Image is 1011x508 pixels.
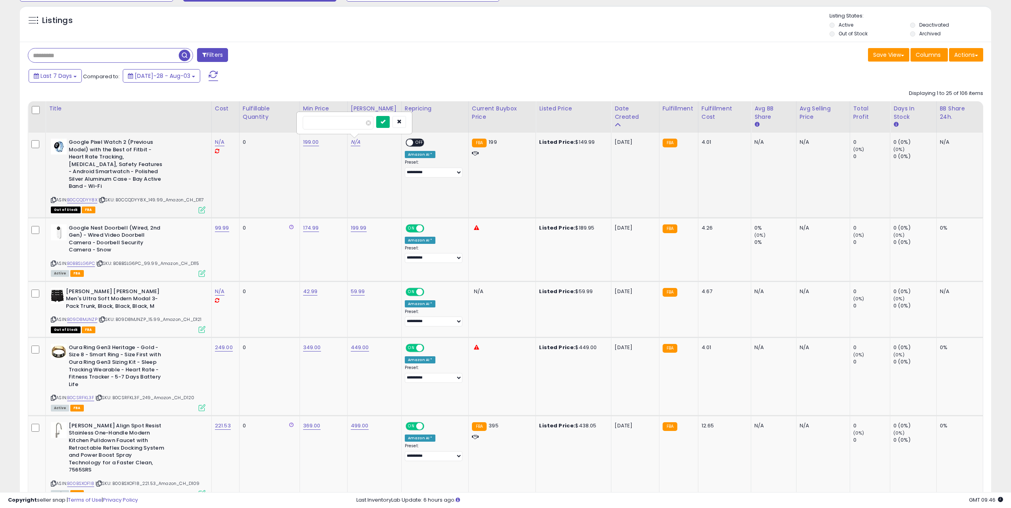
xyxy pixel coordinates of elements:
[303,288,318,296] a: 42.99
[406,423,416,430] span: ON
[853,232,864,238] small: (0%)
[893,146,905,153] small: (0%)
[702,224,745,232] div: 4.26
[405,356,436,363] div: Amazon AI *
[215,104,236,113] div: Cost
[215,224,229,232] a: 99.99
[423,225,436,232] span: OFF
[853,146,864,153] small: (0%)
[215,138,224,146] a: N/A
[405,309,462,327] div: Preset:
[8,496,37,504] strong: Copyright
[41,72,72,80] span: Last 7 Days
[853,344,890,351] div: 0
[754,139,790,146] div: N/A
[702,104,748,121] div: Fulfillment Cost
[356,496,1003,504] div: Last InventoryLab Update: 6 hours ago.
[940,139,977,146] div: N/A
[243,344,294,351] div: 0
[489,422,498,429] span: 395
[406,288,416,295] span: ON
[615,224,646,232] div: [DATE]
[754,104,793,121] div: Avg BB Share
[82,326,95,333] span: FBA
[423,288,436,295] span: OFF
[702,344,745,351] div: 4.01
[919,21,949,28] label: Deactivated
[406,344,416,351] span: ON
[51,288,64,304] img: 31S3pXbZzqL._SL40_.jpg
[663,224,677,233] small: FBA
[539,288,605,295] div: $59.99
[66,288,162,312] b: [PERSON_NAME] [PERSON_NAME] Men's Ultra Soft Modern Modal 3-Pack Trunk, Black, Black, Black, M
[303,138,319,146] a: 199.00
[893,302,936,309] div: 0 (0%)
[893,139,936,146] div: 0 (0%)
[68,496,102,504] a: Terms of Use
[853,288,890,295] div: 0
[472,139,487,147] small: FBA
[51,207,81,213] span: All listings that are currently out of stock and unavailable for purchase on Amazon
[69,344,165,390] b: Oura Ring Gen3 Heritage - Gold - Size 8 - Smart Ring - Size First with Oura Ring Gen3 Sizing Kit ...
[243,422,294,429] div: 0
[868,48,909,62] button: Save View
[615,139,646,146] div: [DATE]
[893,121,898,128] small: Days In Stock.
[405,237,436,244] div: Amazon AI *
[615,104,655,121] div: Date Created
[405,365,462,383] div: Preset:
[893,430,905,436] small: (0%)
[615,422,646,429] div: [DATE]
[70,405,84,411] span: FBA
[539,104,608,113] div: Listed Price
[754,239,796,246] div: 0%
[67,260,95,267] a: B0BBSLG6PC
[853,139,890,146] div: 0
[754,422,790,429] div: N/A
[406,225,416,232] span: ON
[351,104,398,113] div: [PERSON_NAME]
[853,239,890,246] div: 0
[95,394,194,401] span: | SKU: B0CSRFKL3F_249_Amazon_CH_D120
[539,344,605,351] div: $449.00
[69,224,165,256] b: Google Nest Doorbell (Wired, 2nd Gen) - Wired Video Doorbell Camera - Doorbell Security Camera - ...
[472,422,487,431] small: FBA
[539,139,605,146] div: $149.99
[754,344,790,351] div: N/A
[215,344,233,352] a: 249.00
[215,422,231,430] a: 221.53
[69,422,165,476] b: [PERSON_NAME] Align Spot Resist Stainless One-Handle Modern Kitchen Pulldown Faucet with Retracta...
[663,344,677,353] small: FBA
[243,104,296,121] div: Fulfillable Quantity
[940,422,977,429] div: 0%
[405,300,436,307] div: Amazon AI *
[51,344,205,410] div: ASIN:
[243,224,294,232] div: 0
[853,437,890,444] div: 0
[910,48,948,62] button: Columns
[754,224,796,232] div: 0%
[539,422,605,429] div: $438.05
[663,288,677,297] small: FBA
[969,496,1003,504] span: 2025-08-11 09:46 GMT
[754,232,765,238] small: (0%)
[615,288,646,295] div: [DATE]
[893,288,936,295] div: 0 (0%)
[96,260,199,267] span: | SKU: B0BBSLG6PC_99.99_Amazon_CH_D115
[197,48,228,62] button: Filters
[351,138,360,146] a: N/A
[67,394,94,401] a: B0CSRFKL3F
[839,30,868,37] label: Out of Stock
[893,422,936,429] div: 0 (0%)
[51,139,67,155] img: 41kfzFxtXbL._SL40_.jpg
[474,288,483,295] span: N/A
[663,422,677,431] small: FBA
[539,138,575,146] b: Listed Price:
[303,344,321,352] a: 349.00
[893,239,936,246] div: 0 (0%)
[303,422,321,430] a: 369.00
[405,435,436,442] div: Amazon AI *
[940,104,980,121] div: BB Share 24h.
[539,288,575,295] b: Listed Price:
[800,224,844,232] div: N/A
